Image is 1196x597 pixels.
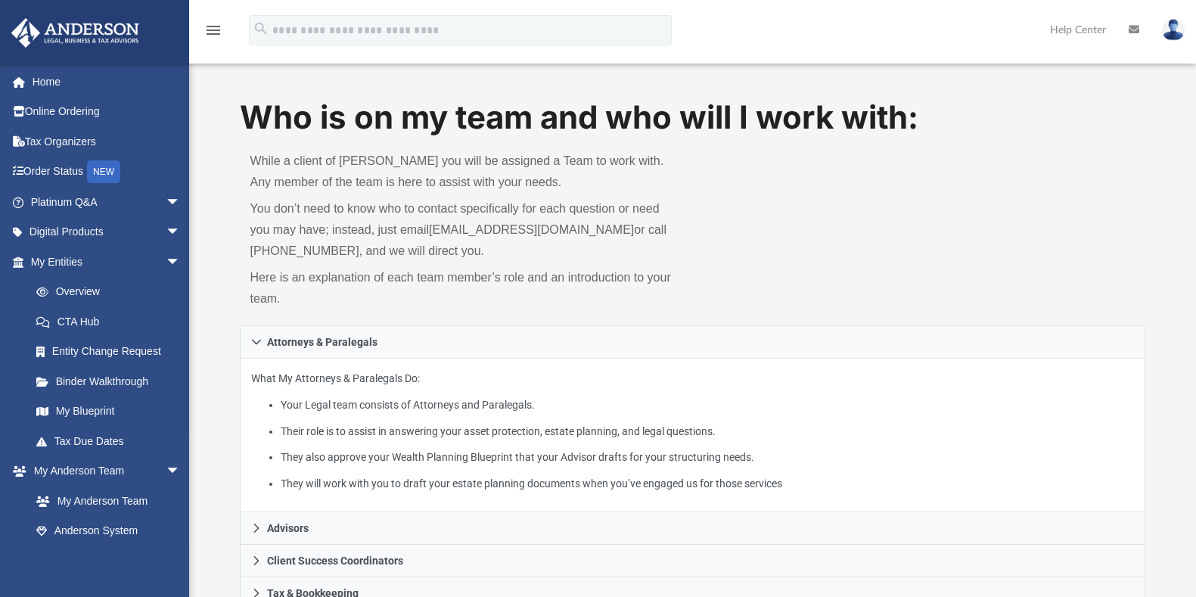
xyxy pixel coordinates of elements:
[1162,19,1185,41] img: User Pic
[251,369,1135,493] p: What My Attorneys & Paralegals Do:
[11,217,203,247] a: Digital Productsarrow_drop_down
[281,448,1135,467] li: They also approve your Wealth Planning Blueprint that your Advisor drafts for your structuring ne...
[250,198,682,262] p: You don’t need to know who to contact specifically for each question or need you may have; instea...
[281,474,1135,493] li: They will work with you to draft your estate planning documents when you’ve engaged us for those ...
[240,325,1146,359] a: Attorneys & Paralegals
[240,545,1146,577] a: Client Success Coordinators
[204,21,222,39] i: menu
[21,337,203,367] a: Entity Change Request
[11,67,203,97] a: Home
[166,217,196,248] span: arrow_drop_down
[429,223,634,236] a: [EMAIL_ADDRESS][DOMAIN_NAME]
[281,396,1135,415] li: Your Legal team consists of Attorneys and Paralegals.
[21,516,196,546] a: Anderson System
[250,267,682,309] p: Here is an explanation of each team member’s role and an introduction to your team.
[267,337,377,347] span: Attorneys & Paralegals
[166,247,196,278] span: arrow_drop_down
[253,20,269,37] i: search
[21,546,196,576] a: Client Referrals
[267,523,309,533] span: Advisors
[11,97,203,127] a: Online Ordering
[166,456,196,487] span: arrow_drop_down
[204,29,222,39] a: menu
[7,18,144,48] img: Anderson Advisors Platinum Portal
[21,396,196,427] a: My Blueprint
[267,555,403,566] span: Client Success Coordinators
[11,187,203,217] a: Platinum Q&Aarrow_drop_down
[240,512,1146,545] a: Advisors
[281,422,1135,441] li: Their role is to assist in answering your asset protection, estate planning, and legal questions.
[21,306,203,337] a: CTA Hub
[250,151,682,193] p: While a client of [PERSON_NAME] you will be assigned a Team to work with. Any member of the team ...
[240,95,1146,140] h1: Who is on my team and who will I work with:
[21,486,188,516] a: My Anderson Team
[21,366,203,396] a: Binder Walkthrough
[11,157,203,188] a: Order StatusNEW
[21,277,203,307] a: Overview
[87,160,120,183] div: NEW
[11,247,203,277] a: My Entitiesarrow_drop_down
[166,187,196,218] span: arrow_drop_down
[11,126,203,157] a: Tax Organizers
[240,359,1146,512] div: Attorneys & Paralegals
[11,456,196,487] a: My Anderson Teamarrow_drop_down
[21,426,203,456] a: Tax Due Dates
